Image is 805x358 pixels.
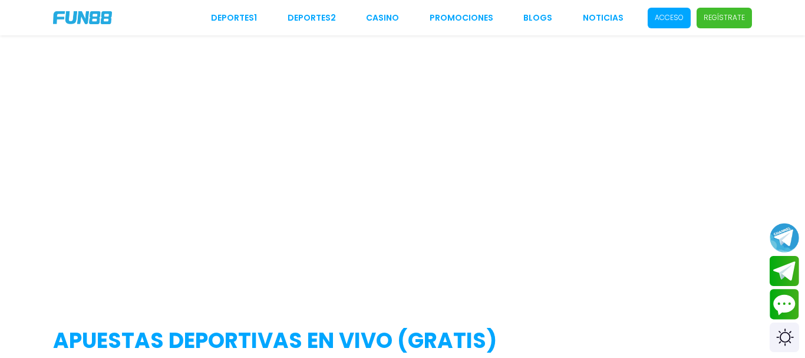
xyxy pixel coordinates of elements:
[770,256,799,287] button: Join telegram
[53,325,752,357] h2: APUESTAS DEPORTIVAS EN VIVO (gratis)
[523,12,552,24] a: BLOGS
[430,12,493,24] a: Promociones
[655,12,684,23] p: Acceso
[366,12,399,24] a: CASINO
[211,12,257,24] a: Deportes1
[770,289,799,320] button: Contact customer service
[288,12,336,24] a: Deportes2
[770,323,799,352] div: Switch theme
[583,12,623,24] a: NOTICIAS
[53,11,112,24] img: Company Logo
[704,12,745,23] p: Regístrate
[770,222,799,253] button: Join telegram channel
